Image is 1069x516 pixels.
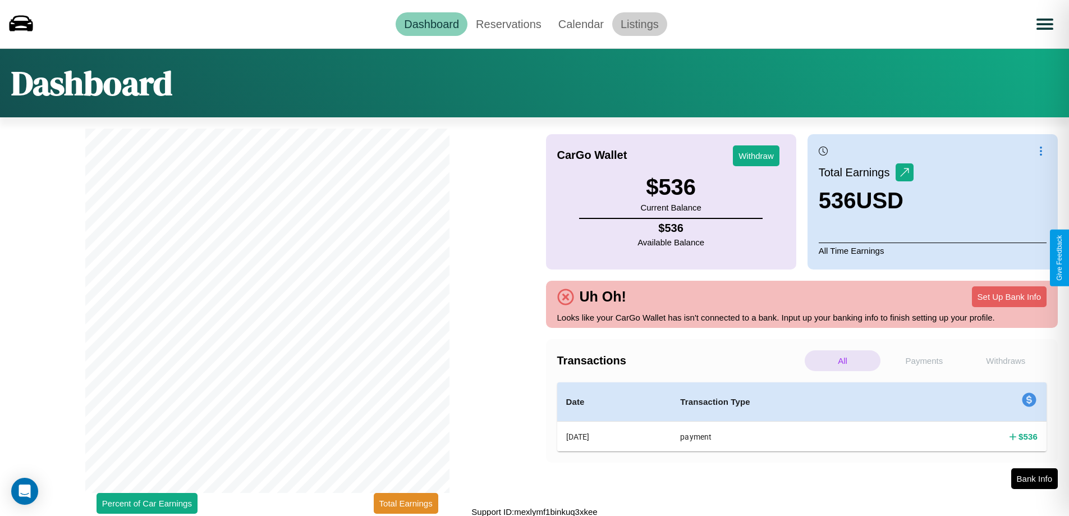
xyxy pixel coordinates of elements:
p: All [805,350,880,371]
p: Withdraws [968,350,1044,371]
h4: Transaction Type [680,395,905,409]
p: Current Balance [640,200,701,215]
p: Available Balance [637,235,704,250]
p: Payments [886,350,962,371]
button: Bank Info [1011,468,1058,489]
th: payment [671,422,914,452]
h3: 536 USD [819,188,914,213]
h4: $ 536 [637,222,704,235]
h1: Dashboard [11,60,172,106]
button: Open menu [1029,8,1061,40]
div: Open Intercom Messenger [11,478,38,505]
button: Percent of Car Earnings [97,493,198,514]
a: Dashboard [396,12,467,36]
p: Looks like your CarGo Wallet has isn't connected to a bank. Input up your banking info to finish ... [557,310,1047,325]
h4: Date [566,395,663,409]
a: Listings [612,12,667,36]
h4: Uh Oh! [574,289,632,305]
h4: Transactions [557,354,802,367]
th: [DATE] [557,422,672,452]
div: Give Feedback [1056,235,1063,281]
button: Total Earnings [374,493,438,514]
p: Total Earnings [819,162,896,182]
p: All Time Earnings [819,243,1047,258]
table: simple table [557,382,1047,451]
a: Reservations [467,12,550,36]
button: Set Up Bank Info [972,286,1047,307]
h3: $ 536 [640,175,701,200]
h4: $ 536 [1018,431,1038,442]
a: Calendar [550,12,612,36]
button: Withdraw [733,145,779,166]
h4: CarGo Wallet [557,149,627,162]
